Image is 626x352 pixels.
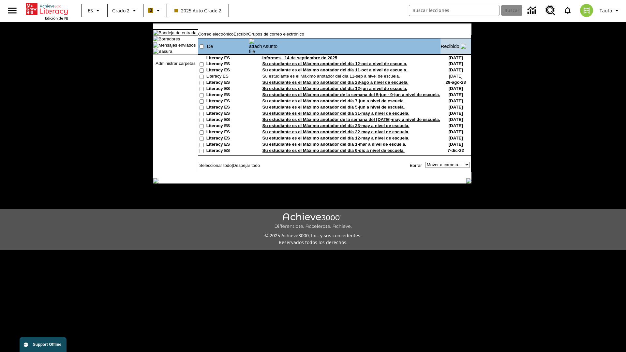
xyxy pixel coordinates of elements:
[207,44,213,49] a: De
[158,37,180,41] a: Borradores
[262,148,405,153] a: Su estudiante es el Máximo anotador del día 6-dic a nivel de escuela.
[449,86,463,91] nobr: [DATE]
[233,163,260,168] a: Despejar todo
[262,55,337,60] a: Informes - 14 de septiembre de 2025
[449,142,463,147] nobr: [DATE]
[206,142,249,148] td: Literacy ES
[158,30,196,35] a: Bandeja de entrada
[248,32,304,37] a: Grupos de correo electrónico
[206,86,249,92] td: Literacy ES
[449,105,463,110] nobr: [DATE]
[448,148,464,153] nobr: 7-dic-22
[524,2,542,20] a: Centro de información
[153,42,158,48] img: folder_icon.gif
[45,16,68,21] span: Edición de NJ
[249,38,262,54] img: attach file
[206,61,249,67] td: Literacy ES
[262,142,406,147] a: Su estudiante es el Máximo anotador del día 1-mar a nivel de escuela.
[110,5,141,16] button: Grado: Grado 2, Elige un grado
[449,55,463,60] nobr: [DATE]
[206,136,249,142] td: Literacy ES
[262,67,407,72] a: Su estudiante es el Máximo anotador del día 11-oct a nivel de escuela.
[198,162,278,169] td: |
[262,111,410,116] a: Su estudiante es el Máximo anotador del día 31-may a nivel de escuela.
[449,67,463,72] nobr: [DATE]
[153,36,158,41] img: folder_icon.gif
[262,80,409,85] a: Su estudiante es el Máximo anotador del día 28-ago a nivel de escuela.
[580,4,593,17] img: avatar image
[158,49,172,54] a: Basura
[33,342,61,347] span: Support Offline
[206,74,249,80] td: Literacy ES
[198,32,234,37] a: Correo electrónico
[84,5,105,16] button: Lenguaje: ES, Selecciona un idioma
[449,111,463,116] nobr: [DATE]
[449,92,463,97] nobr: [DATE]
[206,148,249,154] td: Literacy ES
[274,213,352,229] img: Achieve3000 Differentiate Accelerate Achieve
[234,32,248,37] a: Escribir
[542,2,559,19] a: Centro de recursos, Se abrirá en una pestaña nueva.
[449,117,463,122] nobr: [DATE]
[600,7,612,14] span: Tauto
[153,178,158,183] img: table_footer_left.gif
[262,61,407,66] a: Su estudiante es el Máximo anotador del día 12-oct a nivel de escuela.
[449,74,463,79] nobr: [DATE]
[262,74,400,79] a: Su estudiante es el Máximo anotador del día 11-sep a nivel de escuela.
[576,2,597,19] button: Escoja un nuevo avatar
[461,44,466,49] img: arrow_down.gif
[597,5,623,16] button: Perfil/Configuración
[449,136,463,140] nobr: [DATE]
[206,67,249,74] td: Literacy ES
[262,123,410,128] a: Su estudiante es el Máximo anotador del día 23-may a nivel de escuela.
[206,98,249,105] td: Literacy ES
[158,43,196,48] a: Mensajes enviados
[206,117,249,123] td: Literacy ES
[262,105,405,110] a: Su estudiante es el Máximo anotador del día 5-jun a nivel de escuela.
[449,98,463,103] nobr: [DATE]
[449,123,463,128] nobr: [DATE]
[145,5,165,16] button: Boost El color de la clase es anaranjado claro. Cambiar el color de la clase.
[409,5,499,16] input: Buscar campo
[262,136,410,140] a: Su estudiante es el Máximo anotador del día 12-may a nivel de escuela.
[441,44,459,49] a: Recibido
[262,117,440,122] a: Su estudiante es el Máximo anotador de la semana del [DATE]-may a nivel de escuela.
[263,44,278,49] a: Asunto
[449,61,463,66] nobr: [DATE]
[206,55,249,61] td: Literacy ES
[199,163,231,168] a: Seleccionar todo
[466,178,471,183] img: table_footer_right.gif
[26,2,68,21] div: Portada
[20,337,67,352] button: Support Offline
[112,7,129,14] span: Grado 2
[449,129,463,134] nobr: [DATE]
[206,105,249,111] td: Literacy ES
[206,92,249,98] td: Literacy ES
[153,49,158,54] img: folder_icon.gif
[88,7,93,14] span: ES
[149,6,152,14] span: B
[206,129,249,136] td: Literacy ES
[410,163,422,168] a: Borrar
[262,98,405,103] a: Su estudiante es el Máximo anotador del día 7-jun a nivel de escuela.
[262,86,407,91] a: Su estudiante es el Máximo anotador del día 12-jun a nivel de escuela.
[198,172,471,172] img: black_spacer.gif
[206,123,249,129] td: Literacy ES
[262,129,410,134] a: Su estudiante es el Máximo anotador del día 22-may a nivel de escuela.
[156,61,195,66] a: Administrar carpetas
[153,30,158,35] img: folder_icon_pick.gif
[446,80,466,85] nobr: 29-ago-23
[206,80,249,86] td: Literacy ES
[206,111,249,117] td: Literacy ES
[174,7,221,14] span: 2025 Auto Grade 2
[559,2,576,19] a: Notificaciones
[3,1,22,20] button: Abrir el menú lateral
[262,92,440,97] a: Su estudiante es el Máximo anotador de la semana del 5-jun - 9-jun a nivel de escuela.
